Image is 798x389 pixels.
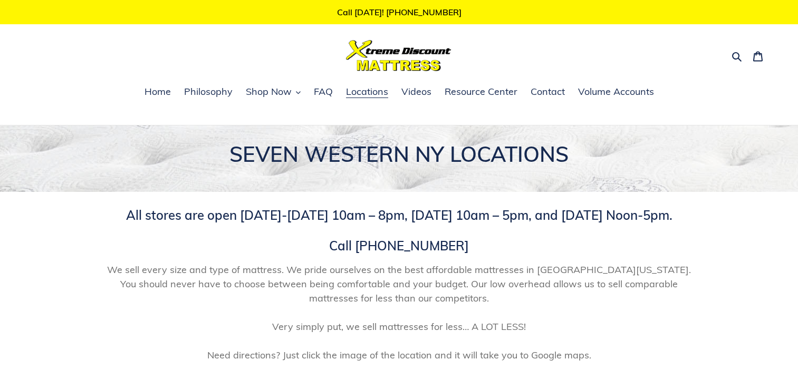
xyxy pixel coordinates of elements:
[346,40,451,71] img: Xtreme Discount Mattress
[445,85,517,98] span: Resource Center
[531,85,565,98] span: Contact
[439,84,523,100] a: Resource Center
[396,84,437,100] a: Videos
[145,85,171,98] span: Home
[401,85,431,98] span: Videos
[246,85,292,98] span: Shop Now
[229,141,569,167] span: SEVEN WESTERN NY LOCATIONS
[99,262,700,362] span: We sell every size and type of mattress. We pride ourselves on the best affordable mattresses in ...
[139,84,176,100] a: Home
[241,84,306,100] button: Shop Now
[573,84,659,100] a: Volume Accounts
[309,84,338,100] a: FAQ
[346,85,388,98] span: Locations
[525,84,570,100] a: Contact
[179,84,238,100] a: Philosophy
[578,85,654,98] span: Volume Accounts
[314,85,333,98] span: FAQ
[184,85,233,98] span: Philosophy
[341,84,393,100] a: Locations
[126,207,672,254] span: All stores are open [DATE]-[DATE] 10am – 8pm, [DATE] 10am – 5pm, and [DATE] Noon-5pm. Call [PHONE...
